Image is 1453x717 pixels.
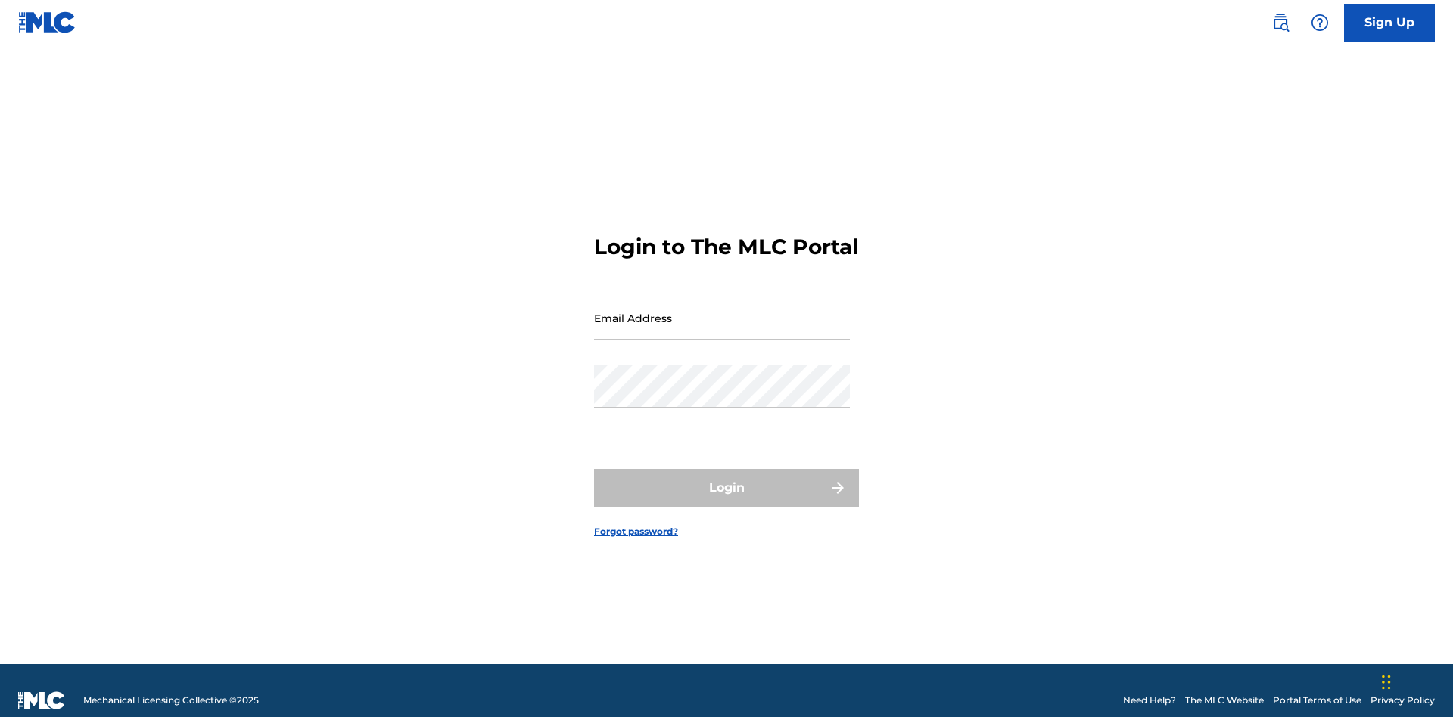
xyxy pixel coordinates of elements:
img: help [1311,14,1329,32]
a: Portal Terms of Use [1273,694,1361,707]
img: MLC Logo [18,11,76,33]
a: Public Search [1265,8,1296,38]
div: Drag [1382,660,1391,705]
h3: Login to The MLC Portal [594,234,858,260]
a: Sign Up [1344,4,1435,42]
a: Need Help? [1123,694,1176,707]
a: The MLC Website [1185,694,1264,707]
a: Forgot password? [594,525,678,539]
a: Privacy Policy [1371,694,1435,707]
span: Mechanical Licensing Collective © 2025 [83,694,259,707]
img: logo [18,691,65,709]
img: search [1271,14,1290,32]
div: Help [1305,8,1335,38]
iframe: Chat Widget [1377,644,1453,717]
